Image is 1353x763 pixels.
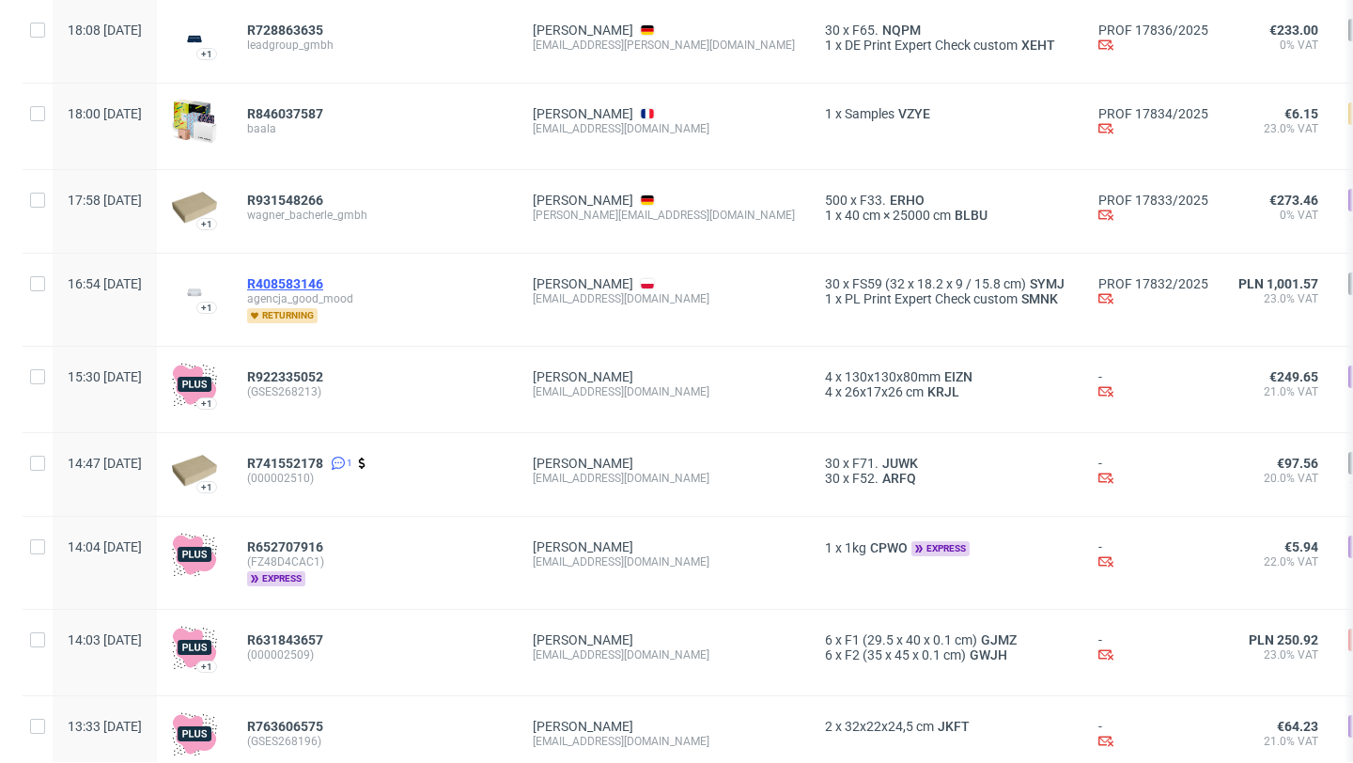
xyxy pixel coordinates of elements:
[172,532,217,577] img: plus-icon.676465ae8f3a83198b3f.png
[966,647,1011,662] a: GWJH
[1277,719,1318,734] span: €64.23
[825,106,832,121] span: 1
[852,23,879,38] span: F65.
[825,291,832,306] span: 1
[68,719,142,734] span: 13:33 [DATE]
[247,632,323,647] span: R631843657
[825,539,1068,556] div: x
[172,279,217,304] img: version_two_editor_design
[894,106,934,121] a: VZYE
[879,471,920,486] a: ARFQ
[845,291,1018,306] span: PL Print Expert Check custom
[533,384,795,399] div: [EMAIL_ADDRESS][DOMAIN_NAME]
[825,719,832,734] span: 2
[68,276,142,291] span: 16:54 [DATE]
[533,23,633,38] a: [PERSON_NAME]
[845,369,941,384] span: 130x130x80mm
[247,193,327,208] a: R931548266
[845,38,1018,53] span: DE Print Expert Check custom
[533,369,633,384] a: [PERSON_NAME]
[1098,632,1208,665] div: -
[533,554,795,569] div: [EMAIL_ADDRESS][DOMAIN_NAME]
[247,539,327,554] a: R652707916
[825,632,832,647] span: 6
[845,384,924,399] span: 26x17x26 cm
[825,193,1068,208] div: x
[1284,106,1318,121] span: €6.15
[825,540,832,555] span: 1
[1098,539,1208,572] div: -
[934,719,973,734] a: JKFT
[247,106,323,121] span: R846037587
[172,25,217,51] img: version_two_editor_design
[1277,456,1318,471] span: €97.56
[247,106,327,121] a: R846037587
[68,23,142,38] span: 18:08 [DATE]
[533,193,633,208] a: [PERSON_NAME]
[172,711,217,756] img: plus-icon.676465ae8f3a83198b3f.png
[1018,291,1062,306] a: SMNK
[1238,291,1318,306] span: 23.0% VAT
[201,662,212,672] div: +1
[68,106,142,121] span: 18:00 [DATE]
[825,647,832,662] span: 6
[825,647,1068,662] div: x
[247,456,327,471] a: R741552178
[347,456,352,471] span: 1
[825,208,832,223] span: 1
[845,632,977,647] span: F1 (29.5 x 40 x 0.1 cm)
[1026,276,1068,291] a: SYMJ
[201,219,212,229] div: +1
[533,38,795,53] div: [EMAIL_ADDRESS][PERSON_NAME][DOMAIN_NAME]
[1098,276,1208,291] a: PROF 17832/2025
[247,369,327,384] a: R922335052
[201,482,212,492] div: +1
[879,456,922,471] a: JUWK
[852,471,879,486] span: F52.
[68,456,142,471] span: 14:47 [DATE]
[533,208,795,223] div: [PERSON_NAME][EMAIL_ADDRESS][DOMAIN_NAME]
[1238,38,1318,53] span: 0% VAT
[1098,456,1208,489] div: -
[533,106,633,121] a: [PERSON_NAME]
[201,49,212,59] div: +1
[825,23,1068,38] div: x
[1238,208,1318,223] span: 0% VAT
[825,719,1068,734] div: x
[825,369,1068,384] div: x
[879,23,925,38] a: NQPM
[247,632,327,647] a: R631843657
[247,719,327,734] a: R763606575
[825,456,840,471] span: 30
[247,471,503,486] span: (000002510)
[247,121,503,136] span: baala
[825,208,1068,223] div: x
[845,719,934,734] span: 32x22x24,5 cm
[845,540,866,555] span: 1kg
[866,540,911,555] a: CPWO
[1238,647,1318,662] span: 23.0% VAT
[825,106,1068,121] div: x
[951,208,991,223] span: BLBU
[172,362,217,407] img: plus-icon.676465ae8f3a83198b3f.png
[825,632,1068,647] div: x
[924,384,963,399] a: KRJL
[533,471,795,486] div: [EMAIL_ADDRESS][DOMAIN_NAME]
[860,193,886,208] span: F33.
[852,456,879,471] span: F71.
[201,398,212,409] div: +1
[172,455,217,487] img: plain-eco.9b3ba858dad33fd82c36.png
[825,291,1068,306] div: x
[825,384,1068,399] div: x
[886,193,928,208] span: ERHO
[1018,38,1059,53] a: XEHT
[533,291,795,306] div: [EMAIL_ADDRESS][DOMAIN_NAME]
[247,369,323,384] span: R922335052
[845,106,894,121] span: Samples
